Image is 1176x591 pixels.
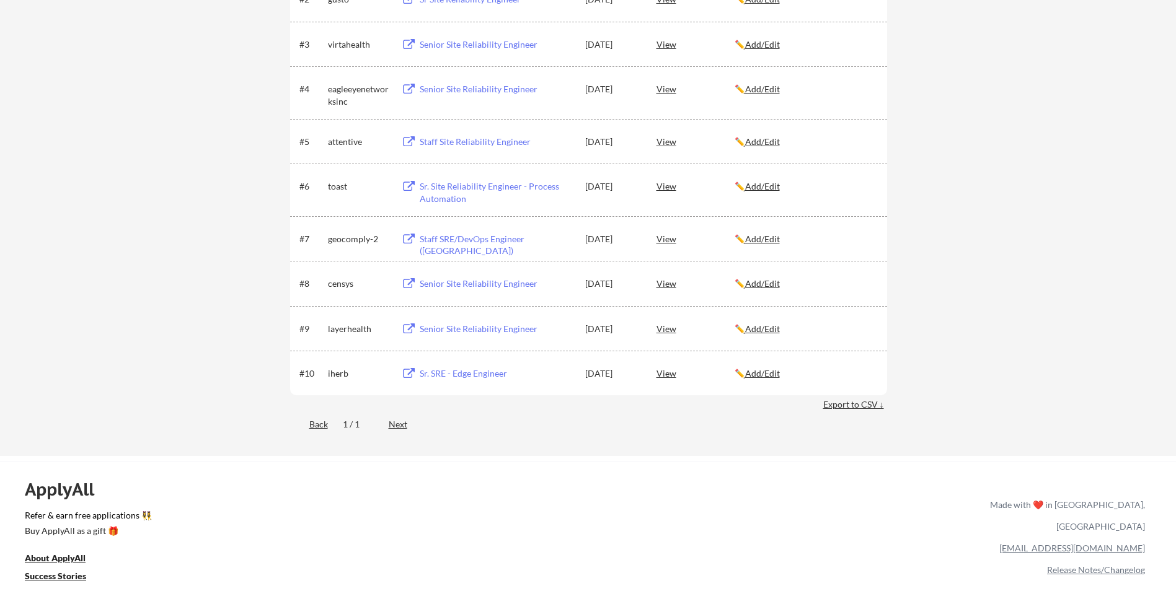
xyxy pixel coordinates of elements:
div: Back [290,418,328,431]
div: ✏️ [735,233,876,245]
div: Staff SRE/DevOps Engineer ([GEOGRAPHIC_DATA]) [420,233,573,257]
div: View [657,175,735,197]
div: Export to CSV ↓ [823,398,887,411]
div: ✏️ [735,323,876,335]
div: [DATE] [585,233,640,245]
div: censys [328,278,390,290]
div: Senior Site Reliability Engineer [420,83,573,95]
div: #10 [299,367,324,380]
a: Success Stories [25,569,103,585]
div: #8 [299,278,324,290]
u: Add/Edit [745,181,780,191]
u: Add/Edit [745,234,780,244]
div: ✏️ [735,367,876,380]
div: iherb [328,367,390,380]
div: geocomply-2 [328,233,390,245]
div: #6 [299,180,324,193]
div: #5 [299,136,324,148]
div: [DATE] [585,136,640,148]
div: View [657,130,735,152]
div: [DATE] [585,83,640,95]
a: Refer & earn free applications 👯‍♀️ [25,511,731,524]
a: About ApplyAll [25,551,103,567]
div: Sr. SRE - Edge Engineer [420,367,573,380]
div: virtahealth [328,38,390,51]
a: [EMAIL_ADDRESS][DOMAIN_NAME] [999,543,1145,553]
div: Senior Site Reliability Engineer [420,278,573,290]
a: Release Notes/Changelog [1047,564,1145,575]
u: Add/Edit [745,368,780,379]
div: ✏️ [735,136,876,148]
div: #3 [299,38,324,51]
u: Add/Edit [745,39,780,50]
div: Senior Site Reliability Engineer [420,38,573,51]
div: ✏️ [735,38,876,51]
div: Made with ❤️ in [GEOGRAPHIC_DATA], [GEOGRAPHIC_DATA] [985,494,1145,537]
div: ✏️ [735,278,876,290]
u: Success Stories [25,571,86,581]
div: Next [389,418,422,431]
div: ✏️ [735,180,876,193]
div: View [657,227,735,250]
u: Add/Edit [745,278,780,289]
div: ✏️ [735,83,876,95]
u: Add/Edit [745,84,780,94]
u: Add/Edit [745,323,780,334]
div: #7 [299,233,324,245]
div: View [657,362,735,384]
a: Buy ApplyAll as a gift 🎁 [25,524,149,540]
div: Sr. Site Reliability Engineer - Process Automation [420,180,573,204]
div: layerhealth [328,323,390,335]
div: attentive [328,136,390,148]
div: [DATE] [585,38,640,51]
u: Add/Edit [745,136,780,147]
div: eagleeyenetworksinc [328,83,390,107]
div: Buy ApplyAll as a gift 🎁 [25,527,149,535]
div: 1 / 1 [343,418,374,431]
div: ApplyAll [25,479,108,500]
div: View [657,317,735,339]
div: [DATE] [585,180,640,193]
div: Senior Site Reliability Engineer [420,323,573,335]
div: [DATE] [585,278,640,290]
div: [DATE] [585,323,640,335]
div: #9 [299,323,324,335]
div: View [657,33,735,55]
div: Staff Site Reliability Engineer [420,136,573,148]
u: About ApplyAll [25,553,86,563]
div: #4 [299,83,324,95]
div: View [657,272,735,294]
div: View [657,77,735,100]
div: toast [328,180,390,193]
div: [DATE] [585,367,640,380]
